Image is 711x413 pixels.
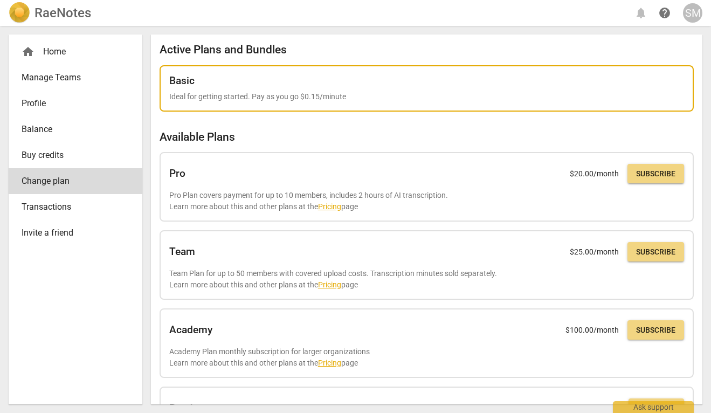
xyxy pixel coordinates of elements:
h2: Academy [169,324,212,336]
h2: Team [169,246,195,258]
a: Invite a friend [9,220,142,246]
span: Change plan [22,175,121,188]
p: $ 25.00 /month [570,246,619,258]
a: Transactions [9,194,142,220]
a: Buy credits [9,142,142,168]
span: Buy credits [22,149,121,162]
a: Pricing [318,359,341,367]
div: Home [9,39,142,65]
span: Invite a friend [22,226,121,239]
a: Change plan [9,168,142,194]
p: Pro Plan covers payment for up to 10 members, includes 2 hours of AI transcription. Learn more ab... [169,190,684,212]
span: Subscribe [636,169,675,180]
h2: RaeNotes [34,5,91,20]
h2: Pro [169,168,185,180]
a: Pricing [318,280,341,289]
a: Help [655,3,674,23]
a: Pricing [318,202,341,211]
span: Manage Teams [22,71,121,84]
button: Subscribe [627,164,684,183]
span: Transactions [22,201,121,214]
div: Ask support [613,401,694,413]
button: Subscribe [627,242,684,261]
span: Subscribe [636,247,675,258]
h2: Basic [169,75,195,87]
a: Manage Teams [9,65,142,91]
p: Academy Plan monthly subscription for larger organizations Learn more about this and other plans ... [169,346,684,368]
h2: Available Plans [160,130,694,144]
span: Balance [22,123,121,136]
a: Profile [9,91,142,116]
p: $ 100.00 /month [565,325,619,336]
p: Team Plan for up to 50 members with covered upload costs. Transcription minutes sold separately. ... [169,268,684,290]
a: Balance [9,116,142,142]
span: Subscribe [636,325,675,336]
div: Home [22,45,121,58]
button: Subscribe [627,320,684,340]
img: Logo [9,2,30,24]
span: home [22,45,34,58]
span: Profile [22,97,121,110]
h2: Active Plans and Bundles [160,43,694,57]
a: LogoRaeNotes [9,2,91,24]
p: Ideal for getting started. Pay as you go $0.15/minute [169,91,684,102]
p: $ 20.00 /month [570,168,619,180]
span: help [658,6,671,19]
button: SM [683,3,702,23]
